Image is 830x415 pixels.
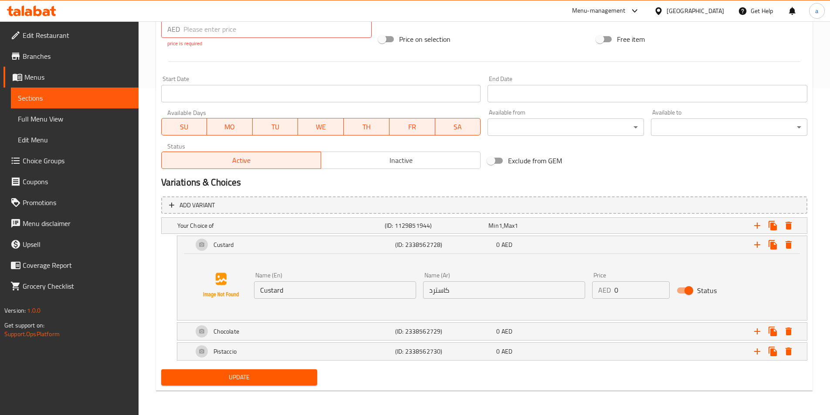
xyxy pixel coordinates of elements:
[27,305,41,316] span: 1.0.0
[23,260,132,270] span: Coverage Report
[395,240,493,249] h5: (ID: 2338562728)
[177,236,807,253] div: Expand
[765,218,781,233] button: Clone choice group
[423,281,585,299] input: Enter name Ar
[395,347,493,356] h5: (ID: 2338562730)
[390,118,435,135] button: FR
[765,344,781,359] button: Clone new choice
[496,326,500,337] span: 0
[162,218,807,233] div: Expand
[697,285,717,296] span: Status
[213,327,239,336] h5: Chocolate
[11,88,139,108] a: Sections
[161,196,807,214] button: Add variant
[572,6,626,16] div: Menu-management
[213,347,237,356] h5: Pistaccio
[508,155,562,166] span: Exclude from GEM
[501,326,512,337] span: AED
[253,118,298,135] button: TU
[23,176,132,187] span: Coupons
[439,121,478,133] span: SA
[161,118,207,135] button: SU
[177,323,807,340] div: Expand
[749,324,765,339] button: Add new choice
[167,40,366,47] p: price is required
[781,344,796,359] button: Delete Pistaccio
[4,305,26,316] span: Version:
[254,281,416,299] input: Enter name En
[781,237,796,253] button: Delete Custard
[298,118,344,135] button: WE
[180,200,215,211] span: Add variant
[177,343,807,360] div: Expand
[256,121,295,133] span: TU
[168,372,311,383] span: Update
[488,221,589,230] div: ,
[393,121,432,133] span: FR
[11,108,139,129] a: Full Menu View
[347,121,386,133] span: TH
[651,118,807,136] div: ​
[496,346,500,357] span: 0
[515,220,518,231] span: 1
[23,197,132,208] span: Promotions
[399,34,451,44] span: Price on selection
[499,220,502,231] span: 1
[344,118,390,135] button: TH
[165,121,204,133] span: SU
[488,118,644,136] div: ​
[177,221,381,230] h5: Your Choice of
[3,234,139,255] a: Upsell
[23,239,132,250] span: Upsell
[23,218,132,229] span: Menu disclaimer
[18,114,132,124] span: Full Menu View
[3,46,139,67] a: Branches
[24,72,132,82] span: Menus
[598,285,611,295] p: AED
[496,239,500,250] span: 0
[395,327,493,336] h5: (ID: 2338562729)
[213,240,234,249] h5: Custard
[504,220,515,231] span: Max
[18,135,132,145] span: Edit Menu
[385,221,485,230] h5: (ID: 1129851944)
[325,154,477,167] span: Inactive
[3,213,139,234] a: Menu disclaimer
[321,152,481,169] button: Inactive
[3,255,139,276] a: Coverage Report
[210,121,249,133] span: MO
[435,118,481,135] button: SA
[765,324,781,339] button: Clone new choice
[161,176,807,189] h2: Variations & Choices
[161,152,321,169] button: Active
[749,218,765,233] button: Add new choice group
[3,25,139,46] a: Edit Restaurant
[749,237,765,253] button: Add new choice
[617,34,645,44] span: Free item
[3,67,139,88] a: Menus
[183,20,372,38] input: Please enter price
[165,154,318,167] span: Active
[18,93,132,103] span: Sections
[667,6,724,16] div: [GEOGRAPHIC_DATA]
[4,328,60,340] a: Support.OpsPlatform
[3,192,139,213] a: Promotions
[3,150,139,171] a: Choice Groups
[3,171,139,192] a: Coupons
[501,239,512,250] span: AED
[501,346,512,357] span: AED
[23,51,132,61] span: Branches
[488,220,498,231] span: Min
[4,320,44,331] span: Get support on:
[749,344,765,359] button: Add new choice
[302,121,340,133] span: WE
[614,281,670,299] input: Please enter price
[193,257,249,313] img: Ae5nvW7+0k+MAAAAAElFTkSuQmCC
[207,118,253,135] button: MO
[23,281,132,291] span: Grocery Checklist
[23,30,132,40] span: Edit Restaurant
[3,276,139,297] a: Grocery Checklist
[161,369,318,385] button: Update
[167,24,180,34] p: AED
[781,218,796,233] button: Delete Your Choice of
